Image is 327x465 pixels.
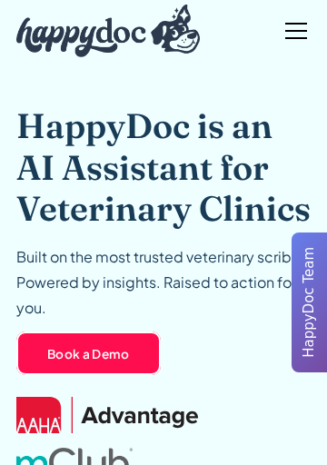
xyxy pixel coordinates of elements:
div: menu [274,9,311,53]
img: AAHA Advantage logo [16,397,198,433]
a: Book a Demo [16,331,161,375]
h1: HappyDoc is an AI Assistant for Veterinary Clinics [16,105,311,230]
p: Built on the most trusted veterinary scribe. Powered by insights. Raised to action for you. [16,244,311,321]
img: HappyDoc Logo: A happy dog with his ear up, listening. [16,5,200,57]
